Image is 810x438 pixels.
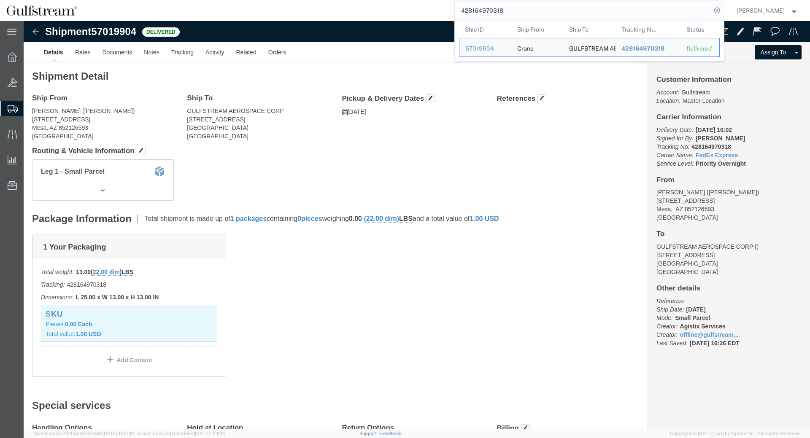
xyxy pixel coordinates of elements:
[621,45,664,52] span: 428164970318
[380,431,402,436] a: Feedback
[103,431,134,436] span: [DATE] 11:47:12
[569,38,610,56] div: GULFSTREAM AEROSPACE CORP
[517,38,533,56] div: Crane
[670,430,800,437] span: Copyright © [DATE]-[DATE] Agistix Inc., All Rights Reserved
[359,431,381,436] a: Support
[736,5,799,16] button: [PERSON_NAME]
[455,0,711,21] input: Search for shipment number, reference number
[563,21,616,38] th: Ship To
[24,21,810,429] iframe: FS Legacy Container
[737,6,785,15] span: Jene Middleton
[680,21,720,38] th: Status
[459,21,511,38] th: Ship ID
[686,44,713,53] div: Delivered
[615,21,680,38] th: Tracking Nu.
[34,431,134,436] span: Server: 2025.20.0-5efa686e39f
[195,431,225,436] span: [DATE] 12:11:14
[6,4,77,17] img: logo
[465,44,505,53] div: 57019904
[621,44,675,53] div: 428164970318
[459,21,724,61] table: Search Results
[511,21,563,38] th: Ship From
[138,431,225,436] span: Client: 2025.20.0-8c6e0cf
